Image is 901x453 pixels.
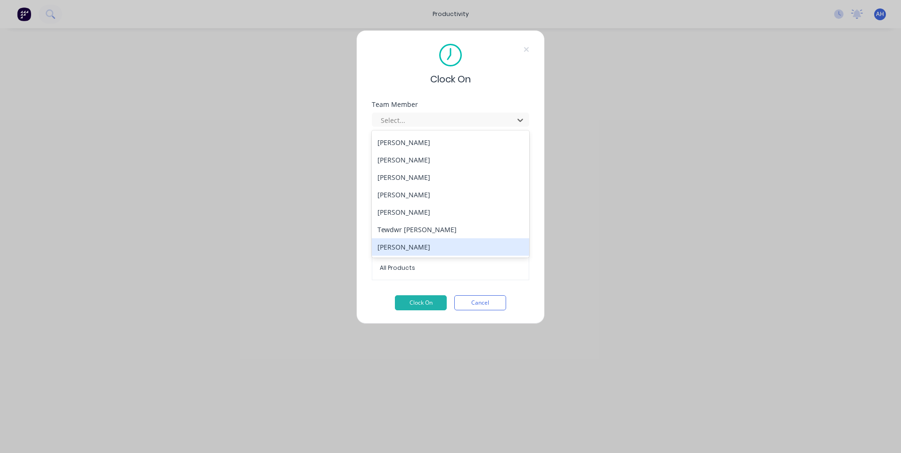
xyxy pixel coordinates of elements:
[380,264,521,272] span: All Products
[372,186,529,203] div: [PERSON_NAME]
[430,72,471,86] span: Clock On
[372,238,529,256] div: [PERSON_NAME]
[372,134,529,151] div: [PERSON_NAME]
[372,101,529,108] div: Team Member
[372,169,529,186] div: [PERSON_NAME]
[372,203,529,221] div: [PERSON_NAME]
[395,295,447,310] button: Clock On
[454,295,506,310] button: Cancel
[372,221,529,238] div: Tewdwr [PERSON_NAME]
[372,151,529,169] div: [PERSON_NAME]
